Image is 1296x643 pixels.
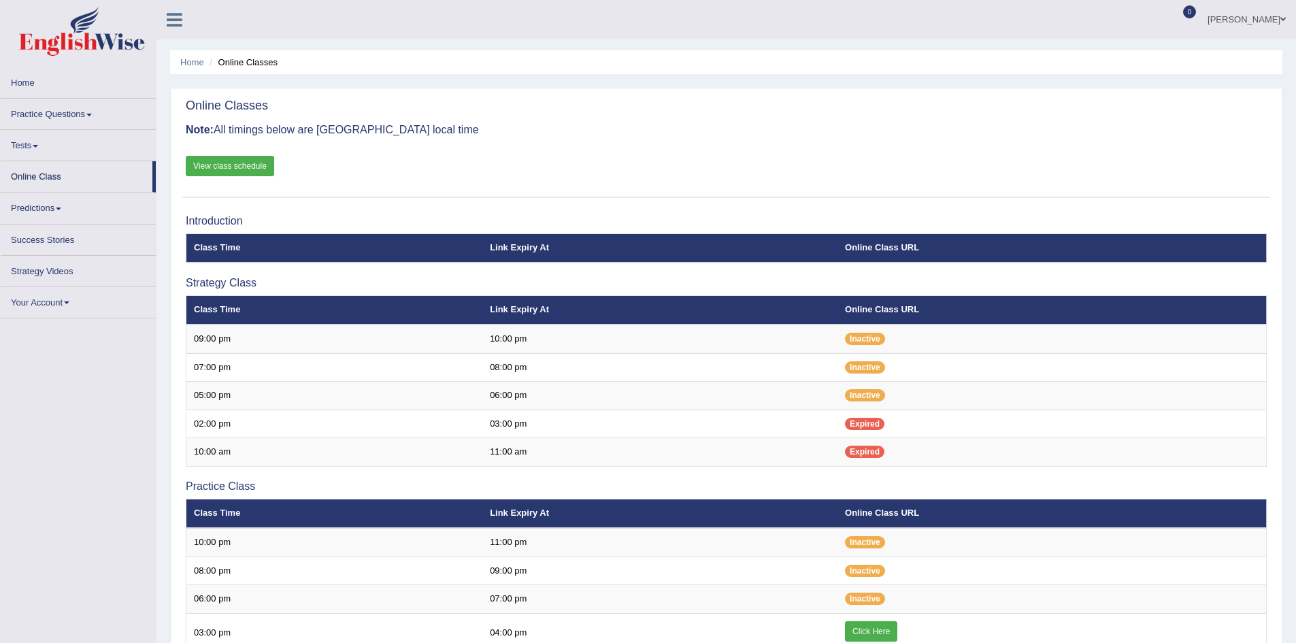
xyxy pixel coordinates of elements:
td: 11:00 pm [482,528,837,557]
h3: Practice Class [186,480,1267,493]
th: Link Expiry At [482,499,837,528]
a: Success Stories [1,225,156,251]
td: 02:00 pm [186,410,483,438]
td: 09:00 pm [186,325,483,353]
td: 09:00 pm [482,557,837,585]
h3: Strategy Class [186,277,1267,289]
a: Strategy Videos [1,256,156,282]
td: 10:00 pm [186,528,483,557]
a: Predictions [1,193,156,219]
span: Expired [845,418,884,430]
th: Online Class URL [837,296,1266,325]
span: Expired [845,446,884,458]
a: Online Class [1,161,152,188]
th: Class Time [186,296,483,325]
span: Inactive [845,593,885,605]
td: 06:00 pm [482,382,837,410]
a: Click Here [845,621,897,642]
th: Online Class URL [837,499,1266,528]
h3: All timings below are [GEOGRAPHIC_DATA] local time [186,124,1267,136]
td: 05:00 pm [186,382,483,410]
a: Practice Questions [1,99,156,125]
li: Online Classes [206,56,278,69]
td: 10:00 am [186,438,483,467]
a: Home [1,67,156,94]
th: Class Time [186,499,483,528]
span: Inactive [845,565,885,577]
a: Your Account [1,287,156,314]
h3: Introduction [186,215,1267,227]
td: 08:00 pm [482,353,837,382]
th: Link Expiry At [482,296,837,325]
td: 08:00 pm [186,557,483,585]
th: Online Class URL [837,234,1266,263]
td: 06:00 pm [186,585,483,614]
span: Inactive [845,389,885,401]
td: 07:00 pm [482,585,837,614]
span: 0 [1183,5,1197,18]
a: Tests [1,130,156,156]
td: 07:00 pm [186,353,483,382]
span: Inactive [845,361,885,374]
td: 11:00 am [482,438,837,467]
td: 10:00 pm [482,325,837,353]
span: Inactive [845,333,885,345]
td: 03:00 pm [482,410,837,438]
b: Note: [186,124,214,135]
a: Home [180,57,204,67]
a: View class schedule [186,156,274,176]
th: Link Expiry At [482,234,837,263]
th: Class Time [186,234,483,263]
h2: Online Classes [186,99,268,113]
span: Inactive [845,536,885,548]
